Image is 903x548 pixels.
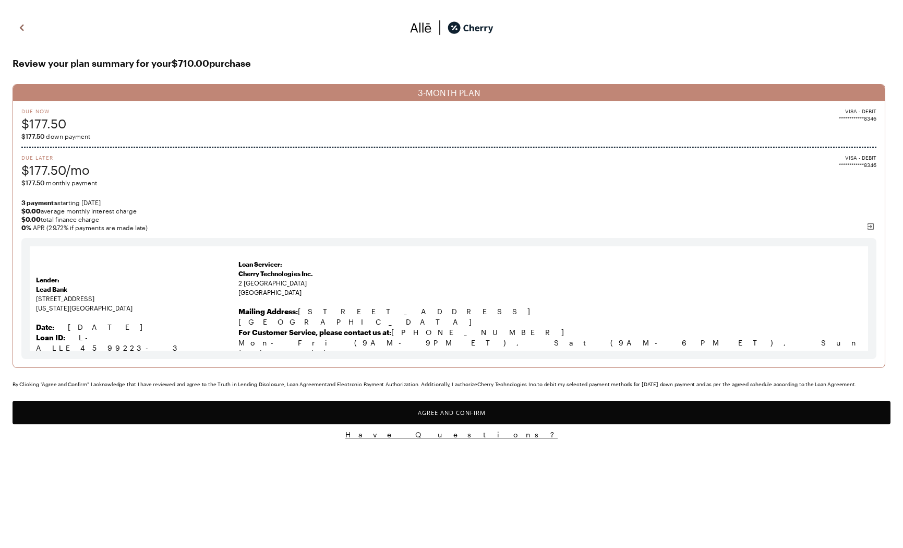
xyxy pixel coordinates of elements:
strong: Lead Bank [36,285,67,293]
div: By Clicking "Agree and Confirm" I acknowledge that I have reviewed and agree to the Truth in Lend... [13,380,890,388]
span: monthly payment [21,178,876,187]
div: 3-MONTH PLAN [13,85,885,101]
span: [DATE] [68,323,153,331]
span: down payment [21,132,876,140]
img: svg%3e [866,222,875,231]
strong: Loan ID: [36,333,65,342]
b: Mailing Address: [238,307,298,316]
span: VISA - DEBIT [845,108,876,115]
span: APR (29.72% if payments are made late) [21,223,876,232]
strong: $0.00 [21,216,41,223]
span: starting [DATE] [21,198,876,207]
td: [STREET_ADDRESS] [US_STATE][GEOGRAPHIC_DATA] [36,257,238,372]
td: 2 [GEOGRAPHIC_DATA] [GEOGRAPHIC_DATA] [238,257,862,372]
span: $177.50 [21,115,66,132]
strong: Lender: [36,276,59,283]
strong: Loan Servicer: [238,260,282,268]
img: cherry_black_logo-DrOE_MJI.svg [448,20,493,35]
img: svg%3e [432,20,448,35]
span: Due Now [21,108,66,115]
span: total finance charge [21,215,876,223]
img: svg%3e [16,20,28,35]
span: L-ALLE4599223-3 [36,333,182,352]
img: svg%3e [410,20,432,35]
span: $177.50/mo [21,161,90,178]
strong: Date: [36,323,54,331]
p: [STREET_ADDRESS] [GEOGRAPHIC_DATA] [238,306,862,327]
span: $177.50 [21,133,44,140]
button: Have Questions? [13,430,890,439]
span: average monthly interest charge [21,207,876,215]
p: Mon-Fri (9AM-9PM ET), Sat (9AM-6PM ET), Sun (Closed) [238,338,862,359]
button: Agree and Confirm [13,401,890,424]
span: Cherry Technologies Inc. [238,270,313,277]
span: Review your plan summary for your $710.00 purchase [13,55,890,72]
b: 0 % [21,224,31,231]
b: For Customer Service, please contact us at: [238,328,391,337]
span: $177.50 [21,179,44,186]
span: VISA - DEBIT [845,154,876,161]
span: Due Later [21,154,90,161]
strong: 3 payments [21,199,57,206]
p: [PHONE_NUMBER] [238,327,862,338]
strong: $0.00 [21,207,41,215]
